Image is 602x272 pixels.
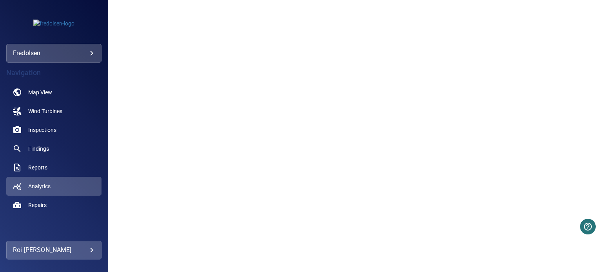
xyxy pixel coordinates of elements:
[6,139,102,158] a: findings noActive
[33,20,74,27] img: fredolsen-logo
[13,244,95,256] div: Roi [PERSON_NAME]
[28,164,47,171] span: Reports
[6,158,102,177] a: reports noActive
[13,47,95,59] div: fredolsen
[28,201,47,209] span: Repairs
[28,107,62,115] span: Wind Turbines
[6,177,102,196] a: analytics active
[6,121,102,139] a: inspections noActive
[6,83,102,102] a: map noActive
[6,102,102,121] a: windturbines noActive
[28,145,49,153] span: Findings
[28,126,56,134] span: Inspections
[6,44,102,63] div: fredolsen
[28,88,52,96] span: Map View
[28,182,51,190] span: Analytics
[6,69,102,77] h4: Navigation
[6,196,102,214] a: repairs noActive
